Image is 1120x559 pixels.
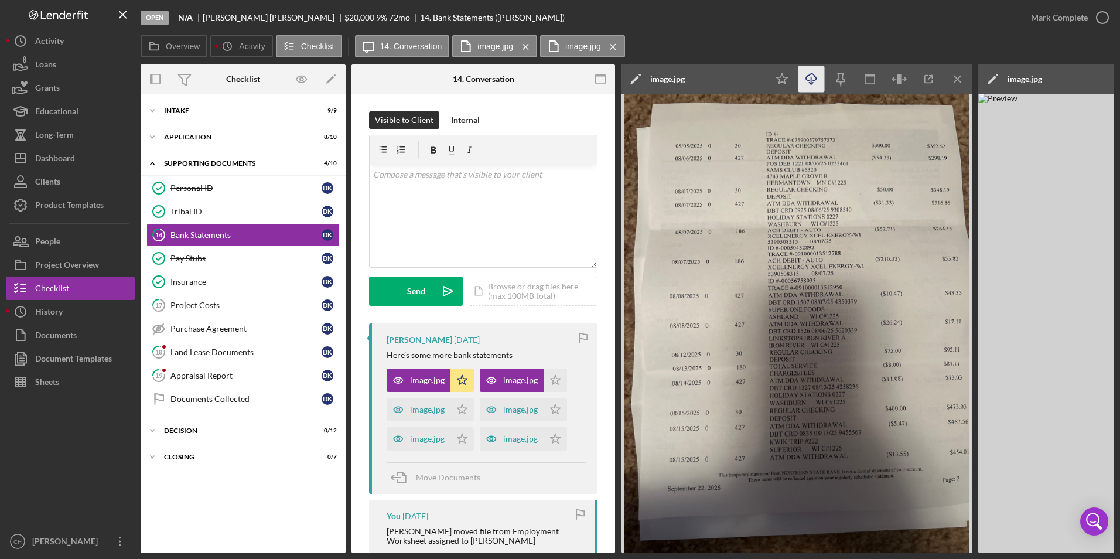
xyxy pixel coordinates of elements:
[387,369,474,392] button: image.jpg
[375,111,433,129] div: Visible to Client
[322,393,333,405] div: D K
[407,277,425,306] div: Send
[35,53,56,79] div: Loans
[376,13,387,22] div: 9 %
[452,35,537,57] button: image.jpg
[146,176,340,200] a: Personal IDDK
[6,253,135,277] button: Project Overview
[6,53,135,76] button: Loans
[380,42,442,51] label: 14. Conversation
[210,35,272,57] button: Activity
[480,398,567,421] button: image.jpg
[410,434,445,444] div: image.jpg
[164,454,308,461] div: Closing
[322,323,333,335] div: D K
[35,100,78,126] div: Educational
[389,13,410,22] div: 72 mo
[322,253,333,264] div: D K
[146,270,340,294] a: InsuranceDK
[35,230,60,256] div: People
[621,94,972,553] img: Preview
[650,74,685,84] div: image.jpg
[170,277,322,287] div: Insurance
[6,347,135,370] button: Document Templates
[164,107,308,114] div: Intake
[369,111,439,129] button: Visible to Client
[166,42,200,51] label: Overview
[540,35,625,57] button: image.jpg
[322,229,333,241] div: D K
[146,317,340,340] a: Purchase AgreementDK
[6,230,135,253] button: People
[146,247,340,270] a: Pay StubsDK
[170,347,322,357] div: Land Lease Documents
[35,277,69,303] div: Checklist
[35,347,112,373] div: Document Templates
[146,364,340,387] a: 19Appraisal ReportDK
[6,530,135,553] button: CH[PERSON_NAME]
[480,427,567,451] button: image.jpg
[316,454,337,461] div: 0 / 7
[477,42,513,51] label: image.jpg
[146,340,340,364] a: 18Land Lease DocumentsDK
[146,387,340,411] a: Documents CollectedDK
[6,100,135,123] button: Educational
[164,160,308,167] div: Supporting Documents
[6,323,135,347] a: Documents
[316,160,337,167] div: 4 / 10
[170,301,322,310] div: Project Costs
[316,107,337,114] div: 9 / 9
[6,300,135,323] button: History
[164,134,308,141] div: Application
[6,193,135,217] a: Product Templates
[35,370,59,397] div: Sheets
[6,146,135,170] button: Dashboard
[141,11,169,25] div: Open
[322,182,333,194] div: D K
[1031,6,1088,29] div: Mark Complete
[316,427,337,434] div: 0 / 12
[387,463,492,492] button: Move Documents
[35,123,74,149] div: Long-Term
[454,335,480,345] time: 2025-09-23 17:59
[155,371,163,379] tspan: 19
[146,223,340,247] a: 14Bank StatementsDK
[29,530,105,556] div: [PERSON_NAME]
[480,369,567,392] button: image.jpg
[6,29,135,53] button: Activity
[146,294,340,317] a: 17Project CostsDK
[410,405,445,414] div: image.jpg
[322,206,333,217] div: D K
[155,301,163,309] tspan: 17
[6,123,135,146] button: Long-Term
[146,200,340,223] a: Tribal IDDK
[6,76,135,100] button: Grants
[369,277,463,306] button: Send
[387,512,401,521] div: You
[6,370,135,394] button: Sheets
[503,405,538,414] div: image.jpg
[402,512,428,521] time: 2025-09-18 20:11
[170,183,322,193] div: Personal ID
[1019,6,1114,29] button: Mark Complete
[170,230,322,240] div: Bank Statements
[203,13,344,22] div: [PERSON_NAME] [PERSON_NAME]
[322,276,333,288] div: D K
[420,13,565,22] div: 14. Bank Statements ([PERSON_NAME])
[35,193,104,220] div: Product Templates
[387,335,452,345] div: [PERSON_NAME]
[141,35,207,57] button: Overview
[155,231,163,238] tspan: 14
[276,35,342,57] button: Checklist
[170,394,322,404] div: Documents Collected
[35,253,99,279] div: Project Overview
[35,76,60,103] div: Grants
[155,348,162,356] tspan: 18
